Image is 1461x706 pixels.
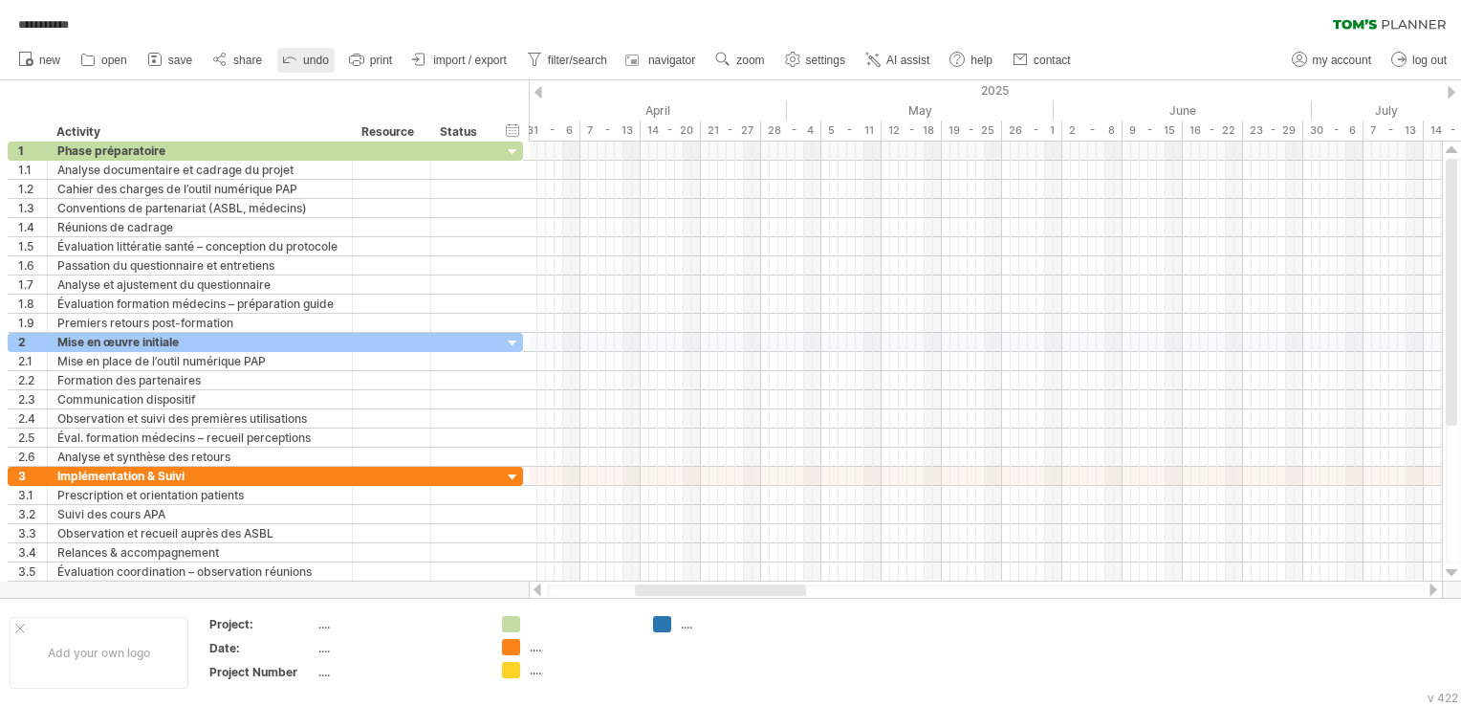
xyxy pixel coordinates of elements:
div: 1.5 [18,237,47,255]
div: 21 - 27 [701,121,761,141]
div: Phase préparatoire [57,142,342,160]
div: Prescription et orientation patients [57,486,342,504]
span: help [970,54,992,67]
span: zoom [736,54,764,67]
div: Analyse et ajustement du questionnaire [57,276,342,294]
div: 2 - 8 [1062,121,1123,141]
div: May 2025 [787,100,1054,121]
div: 3.2 [18,505,47,523]
div: Observation et recueil auprès des ASBL [57,524,342,542]
div: 19 - 25 [942,121,1002,141]
div: Mise en œuvre initiale [57,333,342,351]
a: AI assist [861,48,935,73]
a: print [344,48,398,73]
a: open [76,48,133,73]
a: zoom [710,48,770,73]
div: Observation et suivi des premières utilisations [57,409,342,428]
div: 1.4 [18,218,47,236]
div: .... [318,664,479,680]
div: 30 - 6 [1303,121,1363,141]
div: Suivi des cours APA [57,505,342,523]
div: Date: [209,640,315,656]
div: Éval. formation médecins – recueil perceptions [57,429,342,447]
div: Premiers retours post-formation [57,314,342,332]
div: .... [318,616,479,632]
a: settings [780,48,851,73]
div: Project Number [209,664,315,680]
div: 2 [18,333,47,351]
span: new [39,54,60,67]
span: open [101,54,127,67]
div: 1.8 [18,295,47,313]
span: AI assist [886,54,929,67]
div: 2.1 [18,352,47,370]
div: Resource [361,122,420,142]
div: 2.3 [18,390,47,408]
div: Project: [209,616,315,632]
div: Implémentation & Suivi [57,467,342,485]
div: 1.2 [18,180,47,198]
div: 1 [18,142,47,160]
div: Mise en place de l’outil numérique PAP [57,352,342,370]
a: filter/search [522,48,613,73]
div: 7 - 13 [580,121,641,141]
div: .... [681,616,785,632]
div: Analyse et synthèse des retours [57,448,342,466]
div: 5 - 11 [821,121,882,141]
div: 28 - 4 [761,121,821,141]
div: Conventions de partenariat (ASBL, médecins) [57,199,342,217]
div: 7 - 13 [1363,121,1424,141]
a: my account [1287,48,1377,73]
div: 9 - 15 [1123,121,1183,141]
div: Analyse documentaire et cadrage du projet [57,161,342,179]
span: settings [806,54,845,67]
div: Relances & accompagnement [57,543,342,562]
div: 2.4 [18,409,47,428]
div: 2.2 [18,371,47,389]
span: import / export [433,54,507,67]
span: my account [1313,54,1371,67]
div: 2.5 [18,429,47,447]
div: 3.3 [18,524,47,542]
div: v 422 [1428,691,1458,705]
div: .... [318,640,479,656]
div: Cahier des charges de l’outil numérique PAP [57,180,342,198]
a: navigator [622,48,701,73]
div: 26 - 1 [1002,121,1062,141]
div: Formation des partenaires [57,371,342,389]
a: save [142,48,198,73]
div: April 2025 [529,100,787,121]
div: 1.7 [18,276,47,294]
a: new [13,48,66,73]
a: contact [1008,48,1077,73]
div: 3.5 [18,563,47,581]
span: contact [1034,54,1071,67]
a: import / export [407,48,512,73]
span: share [233,54,262,67]
div: 16 - 22 [1183,121,1243,141]
div: Status [440,122,482,142]
div: Évaluation coordination – observation réunions [57,563,342,581]
span: navigator [648,54,695,67]
div: 2.6 [18,448,47,466]
div: .... [530,639,634,655]
div: Communication dispositif [57,390,342,408]
div: 31 - 6 [520,121,580,141]
div: 3.1 [18,486,47,504]
div: Évaluation littératie santé – conception du protocole [57,237,342,255]
div: June 2025 [1054,100,1312,121]
a: log out [1386,48,1452,73]
a: share [207,48,268,73]
div: 14 - 20 [641,121,701,141]
div: Réunions de cadrage [57,218,342,236]
div: 3.4 [18,543,47,562]
a: undo [277,48,335,73]
div: Add your own logo [10,617,188,689]
div: 23 - 29 [1243,121,1303,141]
div: Passation du questionnaire et entretiens [57,256,342,275]
span: print [370,54,392,67]
div: 1.1 [18,161,47,179]
div: 1.9 [18,314,47,332]
a: help [945,48,998,73]
div: 1.6 [18,256,47,275]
